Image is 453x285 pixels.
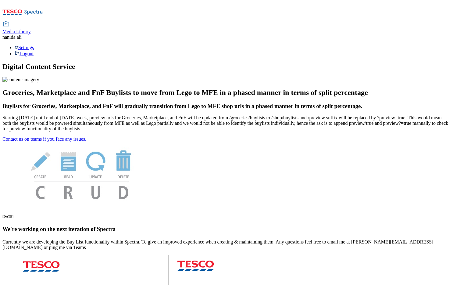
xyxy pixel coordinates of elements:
span: nida ali [7,34,22,40]
h3: We're working on the next iteration of Spectra [2,226,451,233]
a: Settings [15,45,34,50]
h1: Digital Content Service [2,63,451,71]
a: Logout [15,51,34,56]
h2: Groceries, Marketplace and FnF Buylists to move from Lego to MFE in a phased manner in terms of s... [2,88,451,97]
p: Starting [DATE] until end of [DATE] week, preview urls for Groceries, Marketplace, and FnF will b... [2,115,451,132]
a: Media Library [2,22,31,34]
img: News Image [2,142,161,206]
p: Currently we are developing the Buy List functionality within Spectra. To give an improved experi... [2,239,451,250]
span: na [2,34,7,40]
a: Contact us on teams if you face any issues. [2,136,86,142]
span: Media Library [2,29,31,34]
h6: [DATE] [2,215,451,218]
img: content-imagery [2,77,39,82]
h3: Buylists for Groceries, Marketplace, and FnF will gradually transition from Lego to MFE shop urls... [2,103,451,110]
